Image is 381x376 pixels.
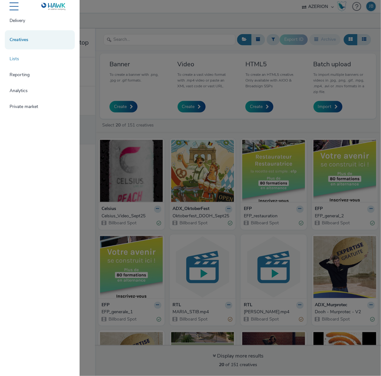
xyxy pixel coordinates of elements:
img: undefined Logo [41,3,66,11]
a: Delivery [5,14,75,27]
a: Creatives [5,30,75,49]
a: Private market [5,100,75,113]
a: Reporting [5,69,75,81]
a: Analytics [5,84,75,97]
a: Lists [5,53,75,65]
